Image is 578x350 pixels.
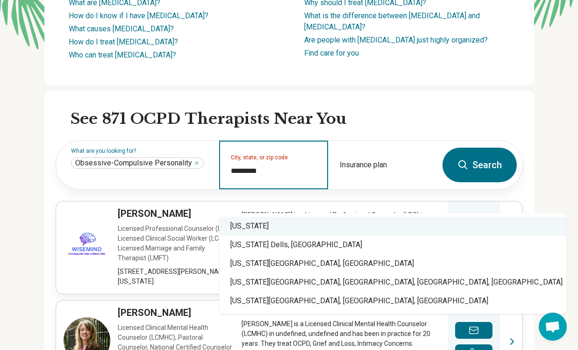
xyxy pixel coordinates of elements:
[69,50,176,59] a: Who can treat [MEDICAL_DATA]?
[219,213,566,314] div: Suggestions
[539,313,567,341] div: Open chat
[69,11,208,20] a: How do I know if I have [MEDICAL_DATA]?
[71,109,523,129] h2: See 871 OCPD Therapists Near You
[304,36,488,44] a: Are people with [MEDICAL_DATA] just highly organized?
[219,292,566,310] div: [US_STATE][GEOGRAPHIC_DATA], [GEOGRAPHIC_DATA], [GEOGRAPHIC_DATA]
[219,217,566,236] div: [US_STATE]
[75,158,192,168] span: Obsessive-Compulsive Personality
[442,148,517,182] button: Search
[69,37,178,46] a: How do I treat [MEDICAL_DATA]?
[219,254,566,273] div: [US_STATE][GEOGRAPHIC_DATA], [GEOGRAPHIC_DATA]
[304,49,359,57] a: Find care for you
[219,236,566,254] div: [US_STATE] Dells, [GEOGRAPHIC_DATA]
[304,11,480,31] a: What is the difference between [MEDICAL_DATA] and [MEDICAL_DATA]?
[219,273,566,292] div: [US_STATE][GEOGRAPHIC_DATA], [GEOGRAPHIC_DATA], [GEOGRAPHIC_DATA], [GEOGRAPHIC_DATA]
[455,322,492,339] button: Send a message
[194,160,200,166] button: Obsessive-Compulsive Personality
[71,148,208,154] label: What are you looking for?
[69,24,174,33] a: What causes [MEDICAL_DATA]?
[71,157,204,169] div: Obsessive-Compulsive Personality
